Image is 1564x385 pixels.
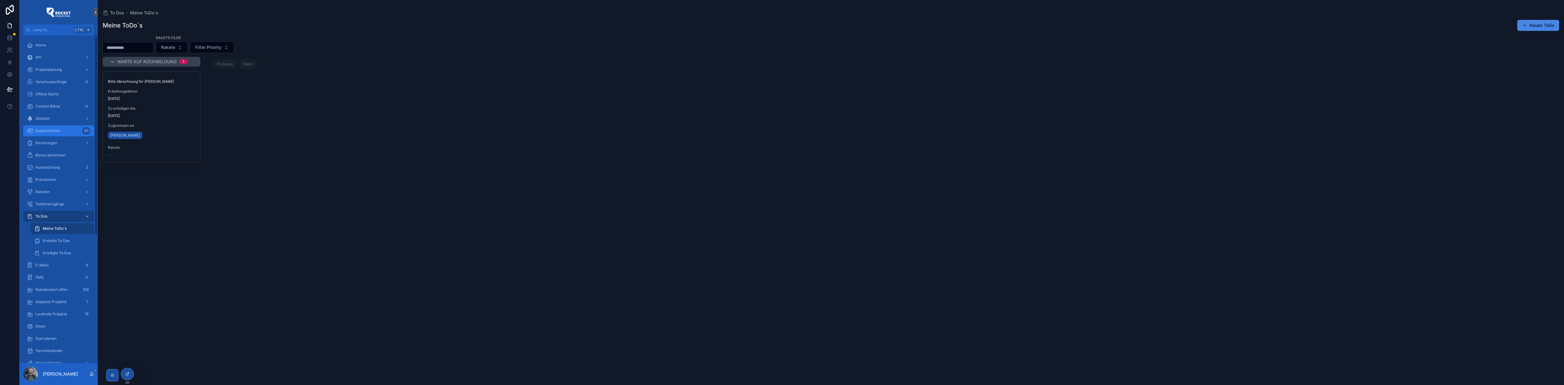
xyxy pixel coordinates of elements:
a: Erstellte To Dos [31,235,94,246]
span: Laufende Projekte [35,312,67,317]
div: 6 [83,262,90,269]
span: SMS [35,275,44,280]
span: Rakete [161,44,175,50]
span: Deals [35,324,45,329]
a: Terminkalender [23,345,94,356]
span: E-Mails [35,263,49,268]
span: Rakete [108,145,195,150]
p: [PERSON_NAME] [43,371,78,377]
span: Offene Starts [35,92,58,97]
div: 15 [83,310,90,318]
span: [PERSON_NAME] [110,133,140,138]
a: Rechnungen [23,137,94,148]
a: To Dos [23,211,94,222]
a: Geplante Projekte1 [23,296,94,307]
a: Offene Starts [23,89,94,100]
span: Bonus abrechnen [35,153,66,158]
span: Telefoneingänge [35,202,64,207]
a: Bitte Abrechnung für [PERSON_NAME]Erstellungsdatum[DATE]Zu erledigen bis[DATE]Zugewiesen an[PERSO... [103,71,200,163]
span: Provisionen [35,177,56,182]
span: Erstellte To Dos [43,238,70,243]
button: Select Button [190,42,234,53]
a: Supportcenter45 [23,125,94,136]
span: Rechnungen [35,141,57,145]
button: Select Button [156,42,188,53]
a: Home [23,40,94,51]
span: Jump to... [33,28,71,32]
span: Terminkalender [35,348,63,353]
div: 45 [82,127,90,134]
div: scrollable content [20,35,98,363]
div: 0 [83,78,90,86]
a: Bonus abrechnen [23,150,94,161]
div: 1 [83,298,90,306]
span: Start planen [35,336,57,341]
span: Ctrl [74,27,85,33]
a: Telefoneingänge1 [23,199,94,210]
a: Raketenstart offen159 [23,284,94,295]
a: Meine ToDo´s [31,223,94,234]
a: Deals [23,321,94,332]
div: 0 [83,274,90,281]
a: Auszeichnung2 [23,162,94,173]
a: Laufende Projekte15 [23,309,94,320]
div: 159 [81,286,90,293]
span: -- [108,152,111,157]
span: Content Börse [35,104,60,109]
span: [DATE] [108,113,195,118]
a: To Dos [103,10,124,16]
span: To Dos [35,214,47,219]
img: App logo [46,7,71,17]
span: Filter Priority [195,44,221,50]
span: Zu erledigen bis [108,106,195,111]
span: KPI [35,55,41,60]
div: 0 [83,103,90,110]
button: Neues ToDo [1517,20,1559,31]
a: Content Börse0 [23,101,94,112]
div: 1 [83,200,90,208]
a: Start planen [23,333,94,344]
span: Vorschussanfrage [35,79,67,84]
a: Vorschussanfrage0 [23,76,94,87]
span: Raketen [35,189,50,194]
a: [PERSON_NAME] [108,132,142,139]
span: K [86,28,91,32]
span: Glocken [35,116,50,121]
a: SMS0 [23,272,94,283]
span: Warte auf Rückmeldung [117,59,177,65]
a: KPI [23,52,94,63]
a: Provisionen [23,174,94,185]
a: Glocken [23,113,94,124]
a: Raketen [23,186,94,197]
h1: Meine ToDo´s [103,21,143,30]
span: [DATE] [108,96,195,101]
span: Bitte Abrechnung für [PERSON_NAME] [108,79,195,84]
button: Jump to...CtrlK [23,24,94,35]
div: 1 [183,59,184,64]
span: Meine ToDo´s [43,226,67,231]
span: Zugewiesen an [108,123,195,128]
span: Erstellungsdatum [108,89,195,94]
span: Geplante Projekte [35,299,67,304]
span: Raketenstart offen [35,287,68,292]
a: Meine ToDo´s [130,10,158,16]
a: Erledigte To Dos [31,248,94,258]
span: Meine Raketen [35,361,61,365]
span: To Dos [110,10,124,16]
a: Projektplanung [23,64,94,75]
div: 2 [83,164,90,171]
a: Meine Raketen [23,358,94,369]
span: Auszeichnung [35,165,60,170]
label: Rakete Filer [156,35,181,40]
a: E-Mails6 [23,260,94,271]
span: Erledigte To Dos [43,251,71,255]
span: Projektplanung [35,67,62,72]
span: Home [35,43,46,48]
span: Supportcenter [35,128,60,133]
